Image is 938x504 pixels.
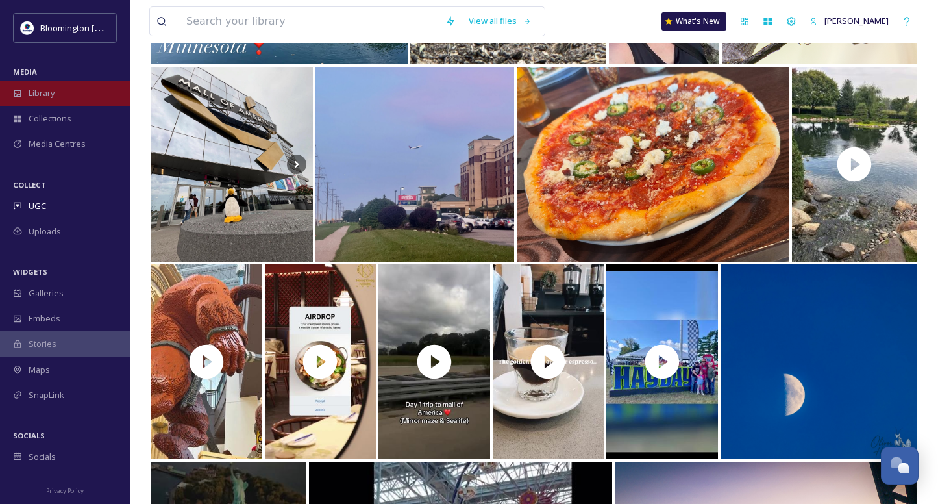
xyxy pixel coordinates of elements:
[13,180,46,190] span: COLLECT
[40,21,203,34] span: Bloomington [US_STATE] Travel & Tourism
[262,264,378,459] img: thumbnail
[517,67,789,262] img: Delicious pizza at Hazelwood Food & Drink - Bloomington! #pizza #bloomington #bloomingtonminnesot...
[721,264,917,459] img: Golden hour on the Minnesota River Valley Part 7 🌙✨ As the sun dipped below the horizon, the firs...
[29,225,61,238] span: Uploads
[13,267,47,277] span: WIDGETS
[180,7,439,36] input: Search your library
[13,67,37,77] span: MEDIA
[46,482,84,498] a: Privacy Policy
[29,287,64,299] span: Galleries
[29,389,64,401] span: SnapLink
[803,8,895,34] a: [PERSON_NAME]
[151,67,313,262] img: We are back!!!🇺🇸🍣 time to enjoy my Poukie burrito and take a look at the new Lego releases! #mall...
[29,112,71,125] span: Collections
[489,264,606,459] img: thumbnail
[792,67,917,262] img: thumbnail
[29,451,56,463] span: Socials
[29,200,46,212] span: UGC
[29,138,86,150] span: Media Centres
[604,264,721,459] img: thumbnail
[462,8,538,34] a: View all files
[376,264,493,459] img: thumbnail
[824,15,889,27] span: [PERSON_NAME]
[29,87,55,99] span: Library
[29,364,50,376] span: Maps
[13,431,45,440] span: SOCIALS
[29,338,56,350] span: Stories
[148,264,265,459] img: thumbnail
[46,486,84,495] span: Privacy Policy
[315,67,514,262] img: An image captured while on an evening stroll with a Delta Airline flight taking off out of MSP th...
[881,447,919,485] button: Open Chat
[29,312,60,325] span: Embeds
[661,12,726,31] a: What's New
[21,21,34,34] img: 429649847_804695101686009_1723528578384153789_n.jpg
